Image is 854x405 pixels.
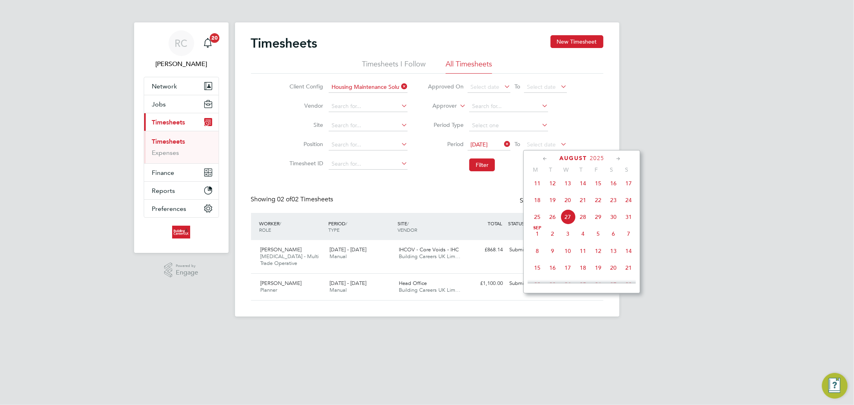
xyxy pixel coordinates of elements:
[469,158,495,171] button: Filter
[606,277,621,292] span: 27
[330,287,347,293] span: Manual
[399,246,459,253] span: IHCOV - Core Voids - IHC
[530,260,545,275] span: 15
[287,102,323,109] label: Vendor
[396,216,465,237] div: SITE
[530,209,545,225] span: 25
[152,205,187,213] span: Preferences
[512,81,522,92] span: To
[144,30,219,69] a: RC[PERSON_NAME]
[287,121,323,128] label: Site
[560,243,575,259] span: 10
[822,373,848,399] button: Engage Resource Center
[591,277,606,292] span: 26
[152,169,175,176] span: Finance
[172,226,190,239] img: buildingcareersuk-logo-retina.png
[210,33,219,43] span: 20
[470,83,499,90] span: Select date
[621,226,636,241] span: 7
[560,260,575,275] span: 17
[575,176,591,191] span: 14
[530,243,545,259] span: 8
[152,100,166,108] span: Jobs
[362,59,426,74] li: Timesheets I Follow
[575,277,591,292] span: 25
[551,35,603,48] button: New Timesheet
[280,220,281,227] span: /
[589,166,604,173] span: F
[606,243,621,259] span: 13
[152,187,175,194] span: Reports
[575,260,591,275] span: 18
[621,176,636,191] span: 17
[287,140,323,148] label: Position
[330,253,347,260] span: Manual
[399,253,460,260] span: Building Careers UK Lim…
[470,141,488,148] span: [DATE]
[488,220,502,227] span: TOTAL
[560,192,575,208] span: 20
[176,269,198,276] span: Engage
[164,263,198,278] a: Powered byEngage
[506,243,548,257] div: Submitted
[606,260,621,275] span: 20
[330,280,366,287] span: [DATE] - [DATE]
[560,209,575,225] span: 27
[575,209,591,225] span: 28
[575,192,591,208] span: 21
[621,260,636,275] span: 21
[606,192,621,208] span: 23
[520,195,587,207] div: Status
[144,95,219,113] button: Jobs
[144,131,219,163] div: Timesheets
[591,243,606,259] span: 12
[329,82,408,93] input: Search for...
[421,102,457,110] label: Approver
[144,182,219,199] button: Reports
[277,195,292,203] span: 02 of
[152,138,185,145] a: Timesheets
[575,226,591,241] span: 4
[407,220,409,227] span: /
[175,38,188,48] span: RC
[261,280,302,287] span: [PERSON_NAME]
[621,209,636,225] span: 31
[591,260,606,275] span: 19
[545,243,560,259] span: 9
[545,226,560,241] span: 2
[277,195,334,203] span: 02 Timesheets
[329,158,408,170] input: Search for...
[144,200,219,217] button: Preferences
[591,176,606,191] span: 15
[287,83,323,90] label: Client Config
[527,83,556,90] span: Select date
[261,287,277,293] span: Planner
[545,277,560,292] span: 23
[560,176,575,191] span: 13
[465,277,506,290] div: £1,100.00
[591,226,606,241] span: 5
[606,176,621,191] span: 16
[329,139,408,150] input: Search for...
[621,277,636,292] span: 28
[558,166,573,173] span: W
[465,243,506,257] div: £868.14
[329,101,408,112] input: Search for...
[591,209,606,225] span: 29
[326,216,396,237] div: PERIOD
[446,59,492,74] li: All Timesheets
[573,166,589,173] span: T
[543,166,558,173] span: T
[399,280,427,287] span: Head Office
[575,243,591,259] span: 11
[560,226,575,241] span: 3
[144,77,219,95] button: Network
[398,227,417,233] span: VENDOR
[200,30,216,56] a: 20
[590,155,604,162] span: 2025
[506,277,548,290] div: Submitted
[621,192,636,208] span: 24
[530,192,545,208] span: 18
[144,226,219,239] a: Go to home page
[621,243,636,259] span: 14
